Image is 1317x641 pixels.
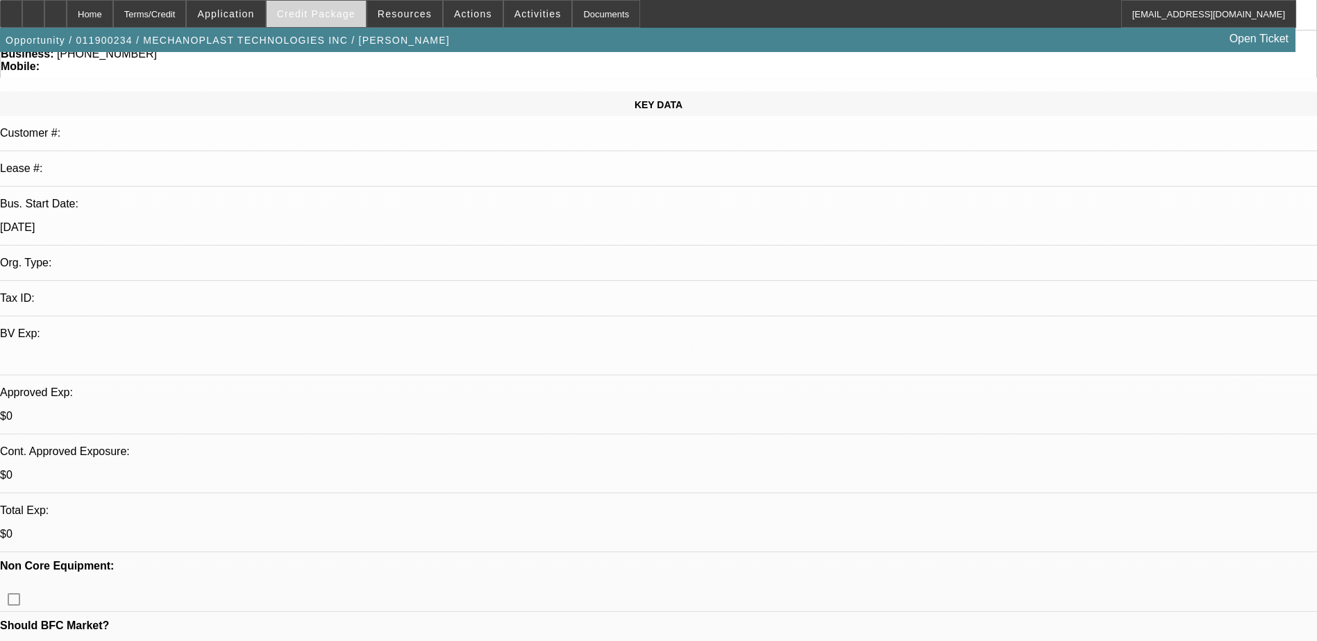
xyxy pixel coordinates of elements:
[277,8,355,19] span: Credit Package
[197,8,254,19] span: Application
[1224,27,1294,51] a: Open Ticket
[504,1,572,27] button: Activities
[635,99,682,110] span: KEY DATA
[187,1,265,27] button: Application
[6,35,450,46] span: Opportunity / 011900234 / MECHANOPLAST TECHNOLOGIES INC / [PERSON_NAME]
[444,1,503,27] button: Actions
[367,1,442,27] button: Resources
[267,1,366,27] button: Credit Package
[514,8,562,19] span: Activities
[454,8,492,19] span: Actions
[1,60,40,72] strong: Mobile:
[378,8,432,19] span: Resources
